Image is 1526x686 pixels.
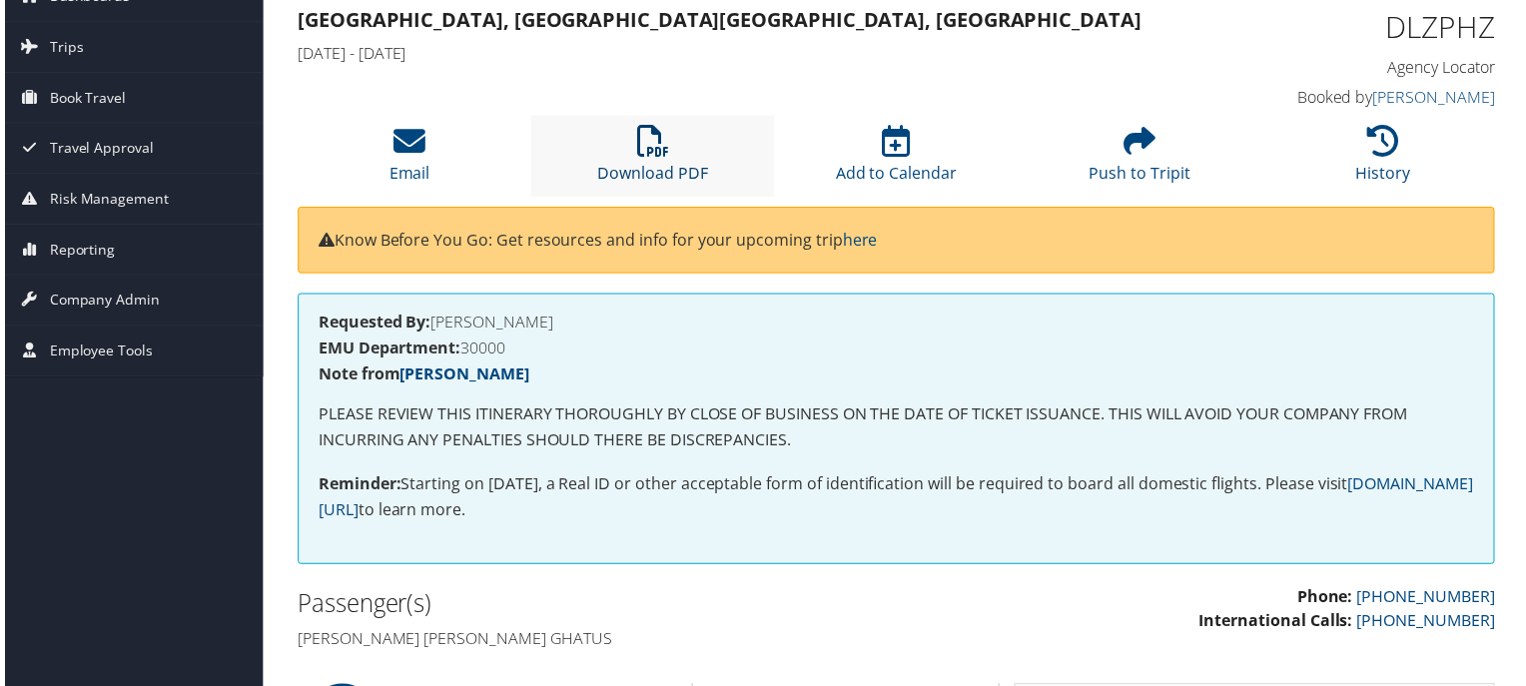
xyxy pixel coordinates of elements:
[397,364,527,386] a: [PERSON_NAME]
[836,137,958,185] a: Add to Calendar
[1201,613,1356,635] strong: International Calls:
[295,631,882,653] h4: [PERSON_NAME] [PERSON_NAME] Ghatus
[45,124,150,174] span: Travel Approval
[316,316,1478,332] h4: [PERSON_NAME]
[1220,56,1499,78] h4: Agency Locator
[45,175,165,225] span: Risk Management
[1360,588,1499,610] a: [PHONE_NUMBER]
[316,403,1478,454] p: PLEASE REVIEW THIS ITINERARY THOROUGHLY BY CLOSE OF BUSINESS ON THE DATE OF TICKET ISSUANCE. THIS...
[386,137,427,185] a: Email
[45,73,122,123] span: Book Travel
[1091,137,1192,185] a: Push to Tripit
[316,229,1478,255] p: Know Before You Go: Get resources and info for your upcoming trip
[1300,588,1356,610] strong: Phone:
[295,6,1144,33] strong: [GEOGRAPHIC_DATA], [GEOGRAPHIC_DATA] [GEOGRAPHIC_DATA], [GEOGRAPHIC_DATA]
[45,226,111,276] span: Reporting
[316,475,1477,523] a: [DOMAIN_NAME][URL]
[1220,86,1499,108] h4: Booked by
[1360,613,1499,635] a: [PHONE_NUMBER]
[45,277,156,327] span: Company Admin
[1376,86,1499,108] a: [PERSON_NAME]
[45,328,149,377] span: Employee Tools
[295,590,882,624] h2: Passenger(s)
[316,339,458,360] strong: EMU Department:
[295,42,1190,64] h4: [DATE] - [DATE]
[316,313,428,335] strong: Requested By:
[316,475,398,497] strong: Reminder:
[316,342,1478,357] h4: 30000
[596,137,707,185] a: Download PDF
[1359,137,1414,185] a: History
[316,364,527,386] strong: Note from
[1220,6,1499,48] h1: DLZPHZ
[45,22,79,72] span: Trips
[316,474,1478,525] p: Starting on [DATE], a Real ID or other acceptable form of identification will be required to boar...
[843,230,878,252] a: here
